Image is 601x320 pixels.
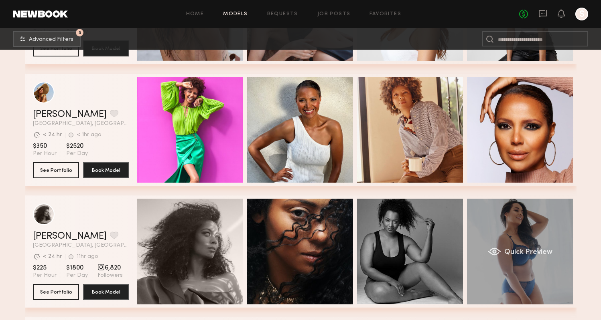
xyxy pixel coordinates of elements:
span: [GEOGRAPHIC_DATA], [GEOGRAPHIC_DATA] [33,243,129,248]
span: [GEOGRAPHIC_DATA], [GEOGRAPHIC_DATA] [33,121,129,127]
span: Followers [97,272,123,279]
span: Quick Preview [504,249,552,256]
span: Advanced Filters [29,37,73,42]
a: S [575,8,588,20]
span: Per Hour [33,272,57,279]
div: 11hr ago [77,254,98,260]
span: 6,820 [97,264,123,272]
button: See Portfolio [33,284,79,300]
a: Job Posts [317,12,351,17]
a: [PERSON_NAME] [33,231,107,241]
span: 3 [79,31,81,34]
a: Favorites [370,12,401,17]
div: < 24 hr [43,132,62,138]
a: Home [186,12,204,17]
span: $225 [33,264,57,272]
span: $1800 [66,264,88,272]
span: Per Day [66,272,88,279]
a: Requests [267,12,298,17]
div: < 1hr ago [77,132,102,138]
span: $350 [33,142,57,150]
button: Book Model [83,162,129,178]
button: 3Advanced Filters [13,31,81,47]
span: $2520 [66,142,88,150]
a: Models [223,12,248,17]
button: Book Model [83,284,129,300]
button: See Portfolio [33,162,79,178]
a: [PERSON_NAME] [33,110,107,119]
span: Per Hour [33,150,57,157]
div: < 24 hr [43,254,62,260]
span: Per Day [66,150,88,157]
